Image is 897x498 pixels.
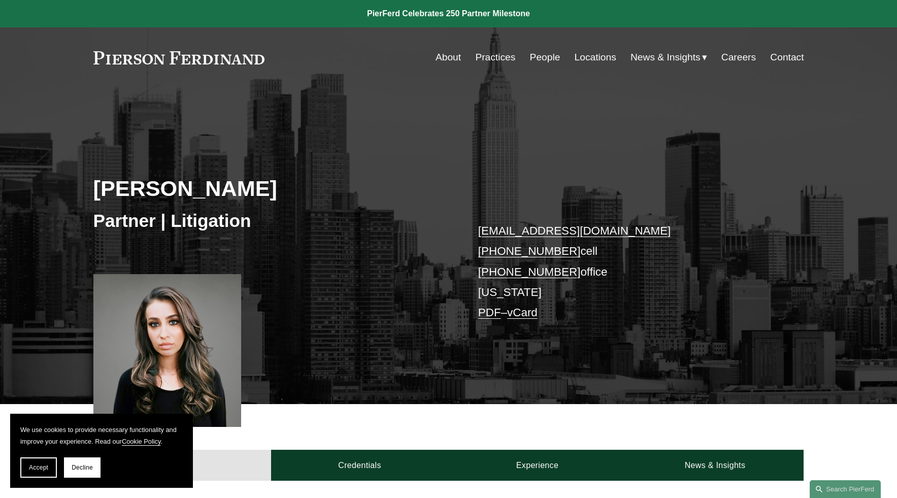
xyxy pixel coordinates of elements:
[507,306,538,319] a: vCard
[29,464,48,471] span: Accept
[64,457,101,478] button: Decline
[721,48,756,67] a: Careers
[122,438,161,445] a: Cookie Policy
[20,457,57,478] button: Accept
[478,224,671,237] a: [EMAIL_ADDRESS][DOMAIN_NAME]
[449,450,626,480] a: Experience
[810,480,881,498] a: Search this site
[475,48,515,67] a: Practices
[93,175,449,202] h2: [PERSON_NAME]
[626,450,804,480] a: News & Insights
[478,265,581,278] a: [PHONE_NUMBER]
[478,221,774,323] p: cell office [US_STATE] –
[630,49,701,67] span: News & Insights
[630,48,707,67] a: folder dropdown
[478,306,501,319] a: PDF
[10,414,193,488] section: Cookie banner
[436,48,461,67] a: About
[72,464,93,471] span: Decline
[575,48,616,67] a: Locations
[530,48,560,67] a: People
[770,48,804,67] a: Contact
[93,210,449,232] h3: Partner | Litigation
[20,424,183,447] p: We use cookies to provide necessary functionality and improve your experience. Read our .
[478,245,581,257] a: [PHONE_NUMBER]
[271,450,449,480] a: Credentials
